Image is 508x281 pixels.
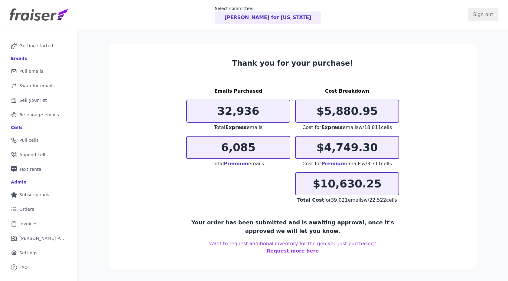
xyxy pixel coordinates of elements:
a: Text rental [5,163,72,176]
span: Re-engage emails [19,112,59,118]
div: Cells [11,124,23,131]
a: Subscriptions [5,188,72,201]
p: 32,936 [187,105,290,117]
span: Text rental [19,166,43,172]
button: Request more here [267,247,319,255]
span: Getting started [19,43,53,49]
span: Append cells [19,152,48,158]
a: Invoices [5,217,72,230]
div: Emails [11,55,27,61]
img: Fraiser Logo [10,8,68,21]
span: Sell your list [19,97,47,103]
span: for 39,021 emails w/ 22,522 cells [297,197,397,203]
span: Swap for emails [19,83,55,89]
h3: Thank you for your purchase! [186,58,399,68]
p: Your order has been submitted and is awaiting approval, once it's approved we will let you know. [186,218,399,235]
span: Express [321,124,343,130]
p: [PERSON_NAME] for [US_STATE] [224,14,311,21]
a: Pull emails [5,64,72,78]
span: FAQ [19,264,28,270]
span: Cost for emails w/ 3,711 cells [302,161,392,167]
p: $4,749.30 [296,141,399,154]
span: Total emails [214,124,262,130]
span: Pull cells [19,137,39,143]
div: Admin [11,179,27,185]
a: Re-engage emails [5,108,72,121]
a: FAQ [5,261,72,274]
a: Append cells [5,148,72,161]
a: Select committee: [PERSON_NAME] for [US_STATE] [215,5,321,24]
a: Sell your list [5,94,72,107]
a: [PERSON_NAME] Performance [5,232,72,245]
p: $5,880.95 [296,105,399,117]
a: Pull cells [5,134,72,147]
span: Settings [19,250,37,256]
a: Getting started [5,39,72,52]
p: $10,630.25 [296,178,399,190]
span: Total Cost [297,197,324,203]
span: Subscriptions [19,192,49,198]
span: Total emails [213,161,264,167]
p: 6,085 [187,141,290,154]
span: Cost for emails w/ 18,811 cells [302,124,392,130]
span: Invoices [19,221,37,227]
span: Express [225,124,247,130]
span: Premium [224,161,248,167]
a: Settings [5,246,72,260]
h3: Cost Breakdown [295,88,399,95]
a: Swap for emails [5,79,72,92]
span: Orders [19,206,34,212]
p: Want to request additional inventory for the geo you just purchased? [186,240,399,255]
input: Sign out [468,8,498,21]
h3: Emails Purchased [186,88,290,95]
a: Orders [5,203,72,216]
span: Pull emails [19,68,43,74]
span: [PERSON_NAME] Performance [19,235,65,241]
p: Select committee: [215,5,321,12]
span: Premium [321,161,346,167]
